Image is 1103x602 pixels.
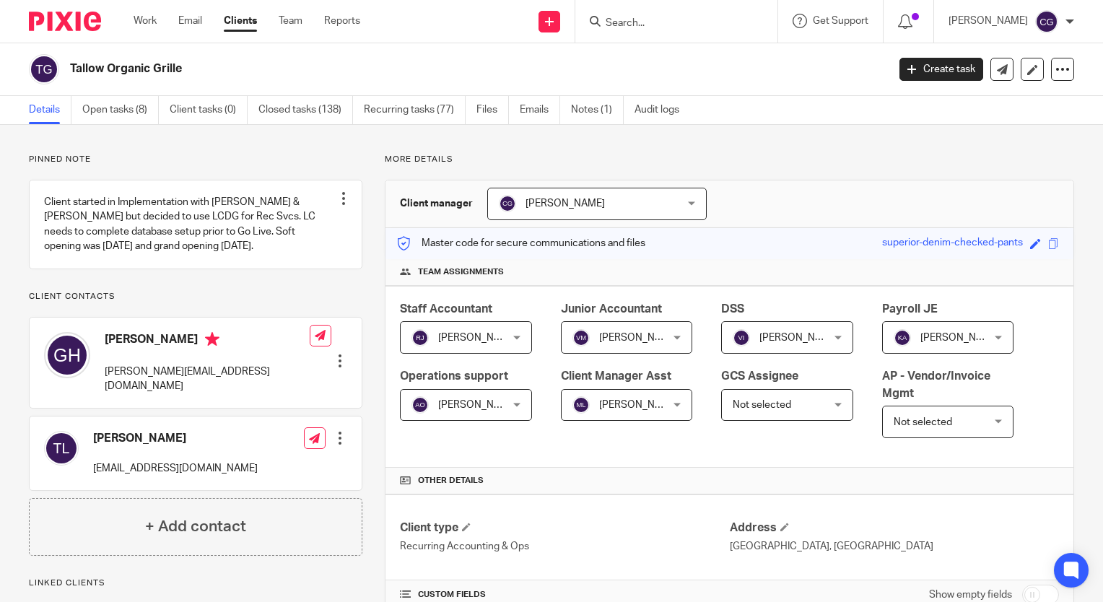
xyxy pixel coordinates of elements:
[730,539,1059,554] p: [GEOGRAPHIC_DATA], [GEOGRAPHIC_DATA]
[29,154,362,165] p: Pinned note
[572,396,590,414] img: svg%3E
[476,96,509,124] a: Files
[411,329,429,346] img: svg%3E
[400,196,473,211] h3: Client manager
[105,332,310,350] h4: [PERSON_NAME]
[882,235,1023,252] div: superior-denim-checked-pants
[400,589,729,601] h4: CUSTOM FIELDS
[604,17,734,30] input: Search
[396,236,645,250] p: Master code for secure communications and files
[929,588,1012,602] label: Show empty fields
[29,54,59,84] img: svg%3E
[733,400,791,410] span: Not selected
[411,396,429,414] img: svg%3E
[418,475,484,487] span: Other details
[93,461,258,476] p: [EMAIL_ADDRESS][DOMAIN_NAME]
[1035,10,1058,33] img: svg%3E
[364,96,466,124] a: Recurring tasks (77)
[224,14,257,28] a: Clients
[400,303,492,315] span: Staff Accountant
[44,332,90,378] img: svg%3E
[258,96,353,124] a: Closed tasks (138)
[526,199,605,209] span: [PERSON_NAME]
[813,16,868,26] span: Get Support
[385,154,1074,165] p: More details
[733,329,750,346] img: svg%3E
[561,370,671,382] span: Client Manager Asst
[205,332,219,346] i: Primary
[599,400,679,410] span: [PERSON_NAME]
[400,520,729,536] h4: Client type
[105,365,310,394] p: [PERSON_NAME][EMAIL_ADDRESS][DOMAIN_NAME]
[635,96,690,124] a: Audit logs
[82,96,159,124] a: Open tasks (8)
[520,96,560,124] a: Emails
[134,14,157,28] a: Work
[93,431,258,446] h4: [PERSON_NAME]
[721,303,744,315] span: DSS
[572,329,590,346] img: svg%3E
[949,14,1028,28] p: [PERSON_NAME]
[44,431,79,466] img: svg%3E
[899,58,983,81] a: Create task
[29,96,71,124] a: Details
[599,333,679,343] span: [PERSON_NAME]
[721,370,798,382] span: GCS Assignee
[418,266,504,278] span: Team assignments
[499,195,516,212] img: svg%3E
[324,14,360,28] a: Reports
[571,96,624,124] a: Notes (1)
[29,291,362,302] p: Client contacts
[29,12,101,31] img: Pixie
[759,333,839,343] span: [PERSON_NAME]
[894,329,911,346] img: svg%3E
[400,370,508,382] span: Operations support
[438,400,518,410] span: [PERSON_NAME]
[438,333,518,343] span: [PERSON_NAME]
[178,14,202,28] a: Email
[920,333,1000,343] span: [PERSON_NAME]
[882,370,990,398] span: AP - Vendor/Invoice Mgmt
[29,577,362,589] p: Linked clients
[561,303,662,315] span: Junior Accountant
[70,61,716,77] h2: Tallow Organic Grille
[400,539,729,554] p: Recurring Accounting & Ops
[145,515,246,538] h4: + Add contact
[894,417,952,427] span: Not selected
[279,14,302,28] a: Team
[882,303,938,315] span: Payroll JE
[730,520,1059,536] h4: Address
[170,96,248,124] a: Client tasks (0)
